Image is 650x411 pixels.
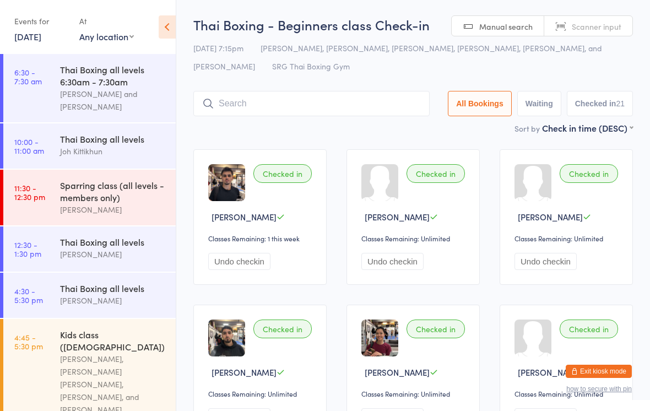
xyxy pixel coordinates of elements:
[514,234,621,243] div: Classes Remaining: Unlimited
[193,91,430,116] input: Search
[572,21,621,32] span: Scanner input
[542,122,633,134] div: Check in time (DESC)
[517,91,561,116] button: Waiting
[3,123,176,169] a: 10:00 -11:00 amThai Boxing all levelsJoh Kittikhun
[79,12,134,30] div: At
[361,320,398,356] img: image1757930776.png
[566,365,632,378] button: Exit kiosk mode
[60,236,166,248] div: Thai Boxing all levels
[560,164,618,183] div: Checked in
[560,320,618,338] div: Checked in
[208,320,245,356] img: image1757313399.png
[60,248,166,261] div: [PERSON_NAME]
[60,133,166,145] div: Thai Boxing all levels
[60,88,166,113] div: [PERSON_NAME] and [PERSON_NAME]
[361,389,468,398] div: Classes Remaining: Unlimited
[14,30,41,42] a: [DATE]
[3,273,176,318] a: 4:30 -5:30 pmThai Boxing all levels[PERSON_NAME]
[208,164,245,201] img: image1747380304.png
[208,389,315,398] div: Classes Remaining: Unlimited
[193,15,633,34] h2: Thai Boxing - Beginners class Check-in
[208,234,315,243] div: Classes Remaining: 1 this week
[514,123,540,134] label: Sort by
[14,68,42,85] time: 6:30 - 7:30 am
[14,286,43,304] time: 4:30 - 5:30 pm
[518,366,583,378] span: [PERSON_NAME]
[193,42,602,72] span: [PERSON_NAME], [PERSON_NAME], [PERSON_NAME], [PERSON_NAME], [PERSON_NAME], and [PERSON_NAME]
[479,21,533,32] span: Manual search
[361,253,424,270] button: Undo checkin
[365,211,430,223] span: [PERSON_NAME]
[448,91,512,116] button: All Bookings
[60,328,166,353] div: Kids class ([DEMOGRAPHIC_DATA])
[518,211,583,223] span: [PERSON_NAME]
[212,211,277,223] span: [PERSON_NAME]
[3,226,176,272] a: 12:30 -1:30 pmThai Boxing all levels[PERSON_NAME]
[253,164,312,183] div: Checked in
[365,366,430,378] span: [PERSON_NAME]
[253,320,312,338] div: Checked in
[3,170,176,225] a: 11:30 -12:30 pmSparring class (all levels - members only)[PERSON_NAME]
[14,12,68,30] div: Events for
[212,366,277,378] span: [PERSON_NAME]
[79,30,134,42] div: Any location
[361,234,468,243] div: Classes Remaining: Unlimited
[3,54,176,122] a: 6:30 -7:30 amThai Boxing all levels 6:30am - 7:30am[PERSON_NAME] and [PERSON_NAME]
[14,183,45,201] time: 11:30 - 12:30 pm
[60,179,166,203] div: Sparring class (all levels - members only)
[60,145,166,158] div: Joh Kittikhun
[616,99,625,108] div: 21
[567,91,633,116] button: Checked in21
[60,63,166,88] div: Thai Boxing all levels 6:30am - 7:30am
[60,294,166,307] div: [PERSON_NAME]
[514,253,577,270] button: Undo checkin
[208,253,270,270] button: Undo checkin
[514,389,621,398] div: Classes Remaining: Unlimited
[14,137,44,155] time: 10:00 - 11:00 am
[407,320,465,338] div: Checked in
[407,164,465,183] div: Checked in
[60,282,166,294] div: Thai Boxing all levels
[193,42,243,53] span: [DATE] 7:15pm
[272,61,350,72] span: SRG Thai Boxing Gym
[14,240,41,258] time: 12:30 - 1:30 pm
[60,203,166,216] div: [PERSON_NAME]
[14,333,43,350] time: 4:45 - 5:30 pm
[566,385,632,393] button: how to secure with pin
